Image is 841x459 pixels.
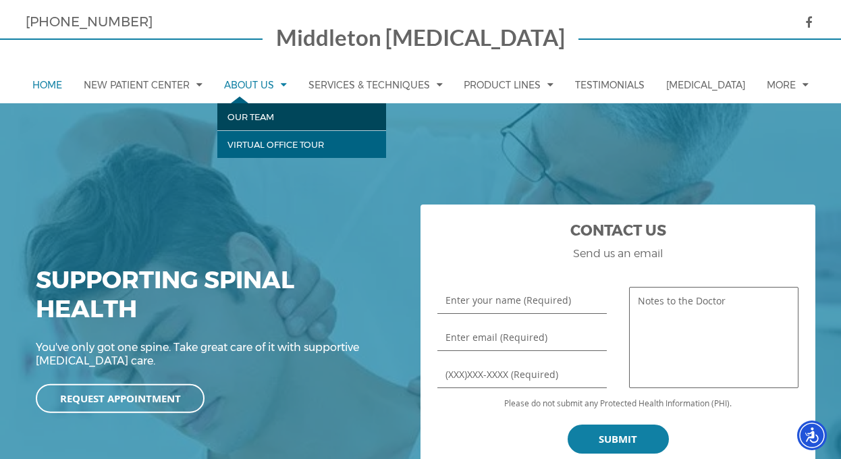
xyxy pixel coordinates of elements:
a: Services & Techniques [302,66,450,103]
div: You've only got one spine. Take great care of it with supportive [MEDICAL_DATA] care. [36,341,394,387]
h3: Send us an email [437,247,798,260]
a: About Us [217,66,294,103]
a: icon facebook [792,16,815,30]
input: Enter email (Required) [437,324,607,351]
a: Request Appointment [36,383,205,412]
a: Middleton [MEDICAL_DATA] [276,27,565,53]
div: Accessibility Menu [797,421,827,450]
textarea: Notes to the Doctor [629,287,798,388]
input: Enter your name (Required) [437,287,607,314]
p: Please do not submit any Protected Health Information (PHI). [437,398,798,408]
a: Product Lines [457,66,560,103]
input: Submit [568,425,669,454]
h2: Contact Us [437,221,798,247]
a: New Patient Center [77,66,209,103]
input: (XXX)XXX-XXXX (Required) [437,361,607,388]
a: [PHONE_NUMBER] [26,13,153,30]
a: Our Team [217,103,386,130]
a: Testimonials [568,67,651,103]
div: Supporting Spinal Health [36,266,394,341]
a: Home [26,67,69,103]
a: Virtual Office Tour [217,130,386,158]
a: More [760,66,815,103]
a: [MEDICAL_DATA] [659,67,752,103]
